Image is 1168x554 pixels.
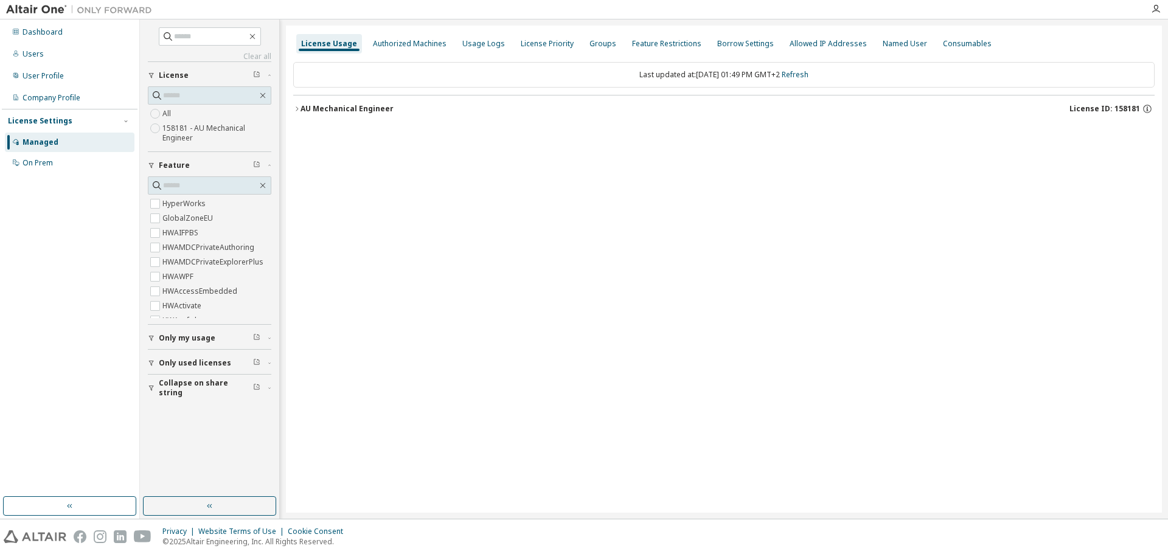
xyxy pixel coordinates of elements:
[162,269,196,284] label: HWAWPF
[162,527,198,536] div: Privacy
[521,39,574,49] div: License Priority
[23,93,80,103] div: Company Profile
[23,158,53,168] div: On Prem
[148,350,271,376] button: Only used licenses
[198,527,288,536] div: Website Terms of Use
[159,378,253,398] span: Collapse on share string
[253,71,260,80] span: Clear filter
[23,49,44,59] div: Users
[162,226,201,240] label: HWAIFPBS
[159,333,215,343] span: Only my usage
[114,530,127,543] img: linkedin.svg
[301,39,357,49] div: License Usage
[162,196,208,211] label: HyperWorks
[790,39,867,49] div: Allowed IP Addresses
[293,62,1155,88] div: Last updated at: [DATE] 01:49 PM GMT+2
[148,62,271,89] button: License
[162,106,173,121] label: All
[883,39,927,49] div: Named User
[162,313,201,328] label: HWAcufwh
[301,104,394,114] div: AU Mechanical Engineer
[162,211,215,226] label: GlobalZoneEU
[462,39,505,49] div: Usage Logs
[74,530,86,543] img: facebook.svg
[162,255,266,269] label: HWAMDCPrivateExplorerPlus
[159,71,189,80] span: License
[8,116,72,126] div: License Settings
[162,536,350,547] p: © 2025 Altair Engineering, Inc. All Rights Reserved.
[253,358,260,368] span: Clear filter
[6,4,158,16] img: Altair One
[162,299,204,313] label: HWActivate
[162,121,271,145] label: 158181 - AU Mechanical Engineer
[293,95,1155,122] button: AU Mechanical EngineerLicense ID: 158181
[717,39,774,49] div: Borrow Settings
[94,530,106,543] img: instagram.svg
[253,333,260,343] span: Clear filter
[253,383,260,393] span: Clear filter
[148,325,271,351] button: Only my usage
[253,161,260,170] span: Clear filter
[148,375,271,401] button: Collapse on share string
[373,39,447,49] div: Authorized Machines
[632,39,701,49] div: Feature Restrictions
[1069,104,1140,114] span: License ID: 158181
[162,284,240,299] label: HWAccessEmbedded
[23,137,58,147] div: Managed
[148,152,271,179] button: Feature
[782,69,808,80] a: Refresh
[134,530,151,543] img: youtube.svg
[288,527,350,536] div: Cookie Consent
[23,71,64,81] div: User Profile
[23,27,63,37] div: Dashboard
[162,240,257,255] label: HWAMDCPrivateAuthoring
[159,358,231,368] span: Only used licenses
[159,161,190,170] span: Feature
[589,39,616,49] div: Groups
[943,39,992,49] div: Consumables
[148,52,271,61] a: Clear all
[4,530,66,543] img: altair_logo.svg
